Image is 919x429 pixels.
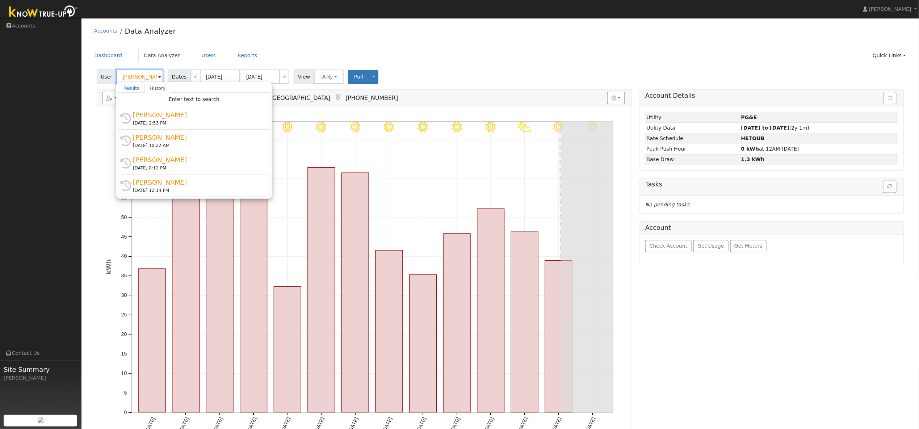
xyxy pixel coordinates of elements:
[121,195,127,201] text: 55
[350,122,360,132] i: 8/11 - Clear
[645,144,740,154] td: Peak Push Hour
[342,173,369,413] rect: onclick=""
[698,243,724,249] span: Get Usage
[4,374,77,382] div: [PERSON_NAME]
[116,70,163,84] input: Select a User
[354,74,363,80] span: Pull
[741,125,789,131] strong: [DATE] to [DATE]
[486,122,496,132] i: 8/15 - Clear
[740,144,898,154] td: at 12AM [DATE]
[121,332,127,337] text: 20
[120,158,131,169] i: History
[240,176,267,412] rect: onclick=""
[867,49,911,62] a: Quick Links
[452,122,462,132] i: 8/14 - Clear
[120,135,131,146] i: History
[206,155,233,412] rect: onclick=""
[133,120,262,126] div: [DATE] 2:53 PM
[121,371,127,377] text: 10
[133,110,262,120] div: [PERSON_NAME]
[124,390,127,396] text: 5
[443,234,470,413] rect: onclick=""
[121,234,127,240] text: 45
[120,180,131,191] i: History
[730,240,767,252] button: Get Meters
[121,273,127,279] text: 35
[345,94,398,101] span: [PHONE_NUMBER]
[133,142,262,149] div: [DATE] 10:22 AM
[741,146,759,152] strong: 0 kWh
[645,123,740,133] td: Utility Data
[133,177,262,187] div: [PERSON_NAME]
[274,287,301,412] rect: onclick=""
[172,148,200,413] rect: onclick=""
[418,122,428,132] i: 8/13 - MostlyClear
[133,187,262,194] div: [DATE] 12:14 PM
[121,214,127,220] text: 50
[884,92,897,104] button: Issue History
[545,261,572,412] rect: onclick=""
[282,122,293,132] i: 8/09 - Clear
[741,135,765,141] strong: V
[645,224,671,231] h5: Account
[105,259,112,275] text: kWh
[645,181,898,188] h5: Tasks
[645,202,689,207] i: No pending tasks
[138,49,185,62] a: Data Analyzer
[645,92,898,100] h5: Account Details
[554,122,564,132] i: 8/17 - MostlyClear
[94,28,117,34] a: Accounts
[144,84,171,93] a: History
[375,251,403,412] rect: onclick=""
[125,27,176,35] a: Data Analyzer
[133,165,262,171] div: [DATE] 8:12 PM
[121,351,127,357] text: 15
[693,240,729,252] button: Get Usage
[4,365,77,374] span: Site Summary
[477,209,504,412] rect: onclick=""
[121,293,127,298] text: 30
[518,122,531,132] i: 8/16 - PartlyCloudy
[294,70,314,84] span: View
[314,70,344,84] button: Utility
[118,84,145,93] a: Results
[869,6,911,12] span: [PERSON_NAME]
[169,96,219,102] span: Enter text to search
[121,253,127,259] text: 40
[410,275,437,412] rect: onclick=""
[883,181,897,193] button: Refresh
[232,49,263,62] a: Reports
[645,240,692,252] button: Check Account
[279,70,289,84] a: >
[190,70,201,84] a: <
[511,232,538,412] rect: onclick=""
[89,49,128,62] a: Dashboard
[133,133,262,142] div: [PERSON_NAME]
[5,4,81,20] img: Know True-Up
[334,94,342,101] a: Map
[124,409,127,415] text: 0
[121,312,127,318] text: 25
[741,125,810,131] span: (2y 1m)
[120,113,131,124] i: History
[741,114,757,120] strong: ID: 17150458, authorized: 08/07/25
[97,70,117,84] span: User
[133,155,262,165] div: [PERSON_NAME]
[384,122,394,132] i: 8/12 - Clear
[650,243,688,249] span: Check Account
[168,70,191,84] span: Dates
[38,417,43,423] img: retrieve
[316,122,326,132] i: 8/10 - Clear
[348,70,369,84] button: Pull
[734,243,763,249] span: Get Meters
[645,133,740,144] td: Rate Schedule
[308,168,335,412] rect: onclick=""
[741,156,765,162] strong: 1.3 kWh
[645,154,740,165] td: Base Draw
[645,112,740,123] td: Utility
[138,269,165,413] rect: onclick=""
[196,49,222,62] a: Users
